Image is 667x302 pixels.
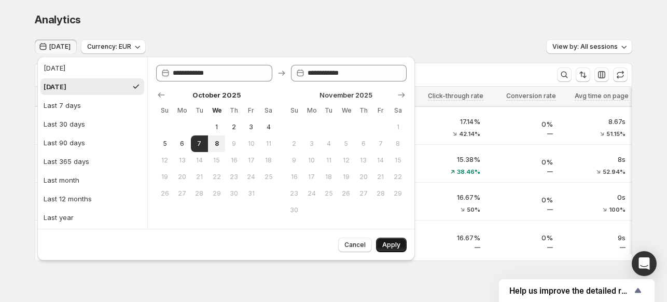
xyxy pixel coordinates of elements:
button: Search and filter results [557,67,572,82]
button: Friday October 10 2025 [243,135,260,152]
button: Sunday October 12 2025 [156,152,173,169]
span: Tu [195,106,204,115]
button: Friday November 7 2025 [372,135,389,152]
span: 19 [160,173,169,181]
button: Today Wednesday October 8 2025 [208,135,225,152]
th: Tuesday [320,102,337,119]
span: 2 [229,123,238,131]
button: Thursday October 30 2025 [225,185,242,202]
div: Last 90 days [44,138,85,148]
button: Thursday November 6 2025 [355,135,372,152]
button: Last 7 days [40,97,144,114]
span: Currency: EUR [87,43,131,51]
span: 18 [264,156,273,164]
span: 2 [290,140,299,148]
button: Monday October 13 2025 [173,152,190,169]
span: View by: All sessions [552,43,618,51]
button: Monday November 17 2025 [303,169,320,185]
span: 12 [160,156,169,164]
p: 16.67% [420,232,480,243]
button: Thursday October 16 2025 [225,152,242,169]
span: 29 [212,189,221,198]
button: Wednesday October 29 2025 [208,185,225,202]
span: 1 [212,123,221,131]
button: Sunday November 16 2025 [286,169,303,185]
button: Wednesday November 12 2025 [338,152,355,169]
span: 13 [359,156,368,164]
button: Saturday November 15 2025 [390,152,407,169]
button: Currency: EUR [81,39,146,54]
button: Wednesday November 19 2025 [338,169,355,185]
th: Sunday [286,102,303,119]
span: 17 [307,173,316,181]
span: Sa [264,106,273,115]
button: Wednesday November 5 2025 [338,135,355,152]
button: Thursday November 20 2025 [355,169,372,185]
button: Monday October 27 2025 [173,185,190,202]
span: 23 [229,173,238,181]
p: 0% [493,195,553,205]
span: Su [290,106,299,115]
span: 14 [195,156,204,164]
span: 31 [247,189,256,198]
span: 23 [290,189,299,198]
button: Saturday October 11 2025 [260,135,277,152]
span: 11 [324,156,333,164]
p: 0s [565,192,626,202]
button: [DATE] [35,39,77,54]
span: Th [359,106,368,115]
span: 6 [359,140,368,148]
button: Saturday November 29 2025 [390,185,407,202]
span: Click-through rate [428,92,483,100]
span: 29 [394,189,402,198]
p: 15.38% [420,154,480,164]
th: Friday [372,102,389,119]
button: Monday November 24 2025 [303,185,320,202]
button: View by: All sessions [546,39,632,54]
button: Last 12 months [40,190,144,207]
span: Mo [177,106,186,115]
button: Last 30 days [40,116,144,132]
span: 42.14% [459,131,480,137]
span: 18 [324,173,333,181]
div: Last 7 days [44,100,81,111]
button: Sunday October 26 2025 [156,185,173,202]
span: Sa [394,106,402,115]
th: Saturday [390,102,407,119]
p: 8s [565,154,626,164]
button: Tuesday October 14 2025 [191,152,208,169]
button: Monday November 10 2025 [303,152,320,169]
button: Tuesday October 21 2025 [191,169,208,185]
button: Start of range Tuesday October 7 2025 [191,135,208,152]
span: Su [160,106,169,115]
button: Sunday November 23 2025 [286,185,303,202]
div: Open Intercom Messenger [632,251,657,276]
div: Last 30 days [44,119,85,129]
button: Friday October 31 2025 [243,185,260,202]
span: 24 [307,189,316,198]
span: Mo [307,106,316,115]
span: 25 [264,173,273,181]
button: Saturday October 18 2025 [260,152,277,169]
span: 38.46% [457,169,480,175]
span: 21 [376,173,385,181]
span: 8 [394,140,402,148]
button: Friday November 14 2025 [372,152,389,169]
button: Wednesday November 26 2025 [338,185,355,202]
span: 27 [177,189,186,198]
button: Monday October 20 2025 [173,169,190,185]
span: 4 [264,123,273,131]
span: 3 [307,140,316,148]
button: [DATE] [40,60,144,76]
span: 12 [342,156,351,164]
span: 14 [376,156,385,164]
button: Sunday November 2 2025 [286,135,303,152]
span: 16 [229,156,238,164]
span: 6 [177,140,186,148]
span: 10 [247,140,256,148]
button: Monday October 6 2025 [173,135,190,152]
span: Cancel [344,241,366,249]
th: Tuesday [191,102,208,119]
span: 8 [212,140,221,148]
button: Thursday October 9 2025 [225,135,242,152]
